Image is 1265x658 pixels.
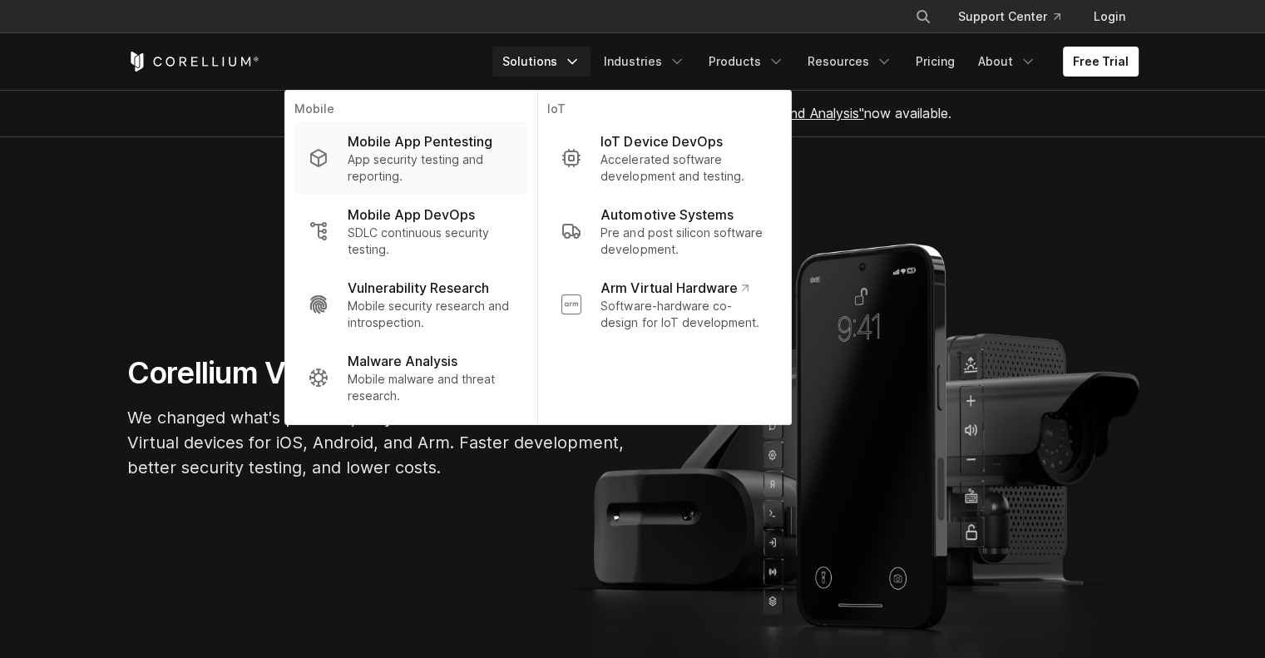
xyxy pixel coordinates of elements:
[968,47,1046,77] a: About
[906,47,965,77] a: Pricing
[294,341,526,414] a: Malware Analysis Mobile malware and threat research.
[600,278,748,298] p: Arm Virtual Hardware
[348,371,513,404] p: Mobile malware and threat research.
[1063,47,1139,77] a: Free Trial
[594,47,695,77] a: Industries
[348,151,513,185] p: App security testing and reporting.
[348,298,513,331] p: Mobile security research and introspection.
[895,2,1139,32] div: Navigation Menu
[600,131,722,151] p: IoT Device DevOps
[600,205,733,225] p: Automotive Systems
[547,268,780,341] a: Arm Virtual Hardware Software-hardware co-design for IoT development.
[348,131,492,151] p: Mobile App Pentesting
[547,195,780,268] a: Automotive Systems Pre and post silicon software development.
[798,47,902,77] a: Resources
[127,405,626,480] p: We changed what's possible, so you can build what's next. Virtual devices for iOS, Android, and A...
[294,268,526,341] a: Vulnerability Research Mobile security research and introspection.
[945,2,1074,32] a: Support Center
[600,151,767,185] p: Accelerated software development and testing.
[294,195,526,268] a: Mobile App DevOps SDLC continuous security testing.
[600,225,767,258] p: Pre and post silicon software development.
[547,121,780,195] a: IoT Device DevOps Accelerated software development and testing.
[908,2,938,32] button: Search
[699,47,794,77] a: Products
[348,205,475,225] p: Mobile App DevOps
[294,121,526,195] a: Mobile App Pentesting App security testing and reporting.
[547,101,780,121] p: IoT
[127,354,626,392] h1: Corellium Virtual Hardware
[492,47,1139,77] div: Navigation Menu
[492,47,590,77] a: Solutions
[348,225,513,258] p: SDLC continuous security testing.
[348,351,457,371] p: Malware Analysis
[600,298,767,331] p: Software-hardware co-design for IoT development.
[348,278,489,298] p: Vulnerability Research
[1080,2,1139,32] a: Login
[127,52,259,72] a: Corellium Home
[294,101,526,121] p: Mobile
